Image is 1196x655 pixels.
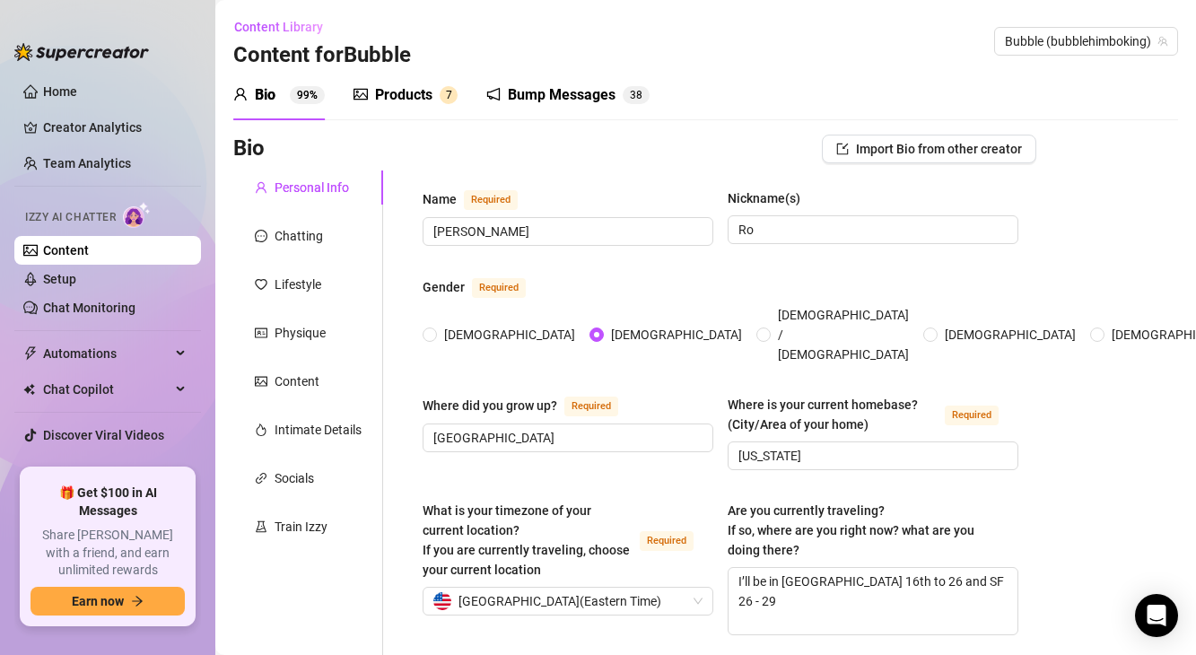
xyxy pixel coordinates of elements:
span: Chat Copilot [43,375,170,404]
span: Automations [43,339,170,368]
a: Content [43,243,89,258]
img: logo-BBDzfeDw.svg [14,43,149,61]
h3: Bio [233,135,265,163]
div: Where did you grow up? [423,396,557,415]
span: Required [472,278,526,298]
div: Open Intercom Messenger [1135,594,1178,637]
span: Required [564,397,618,416]
label: Gender [423,276,546,298]
a: Chat Monitoring [43,301,135,315]
div: Chatting [275,226,323,246]
span: notification [486,87,501,101]
label: Where is your current homebase? (City/Area of your home) [728,395,1018,434]
div: Content [275,371,319,391]
input: Name [433,222,699,241]
img: us [433,592,451,610]
div: Bio [255,84,275,106]
label: Nickname(s) [728,188,813,208]
input: Nickname(s) [738,220,1004,240]
span: picture [354,87,368,101]
span: Share [PERSON_NAME] with a friend, and earn unlimited rewards [31,527,185,580]
span: arrow-right [131,595,144,607]
button: Earn nowarrow-right [31,587,185,616]
img: AI Chatter [123,202,151,228]
span: user [255,181,267,194]
a: Team Analytics [43,156,131,170]
div: Train Izzy [275,517,327,537]
button: Import Bio from other creator [822,135,1036,163]
span: 7 [446,89,452,101]
span: heart [255,278,267,291]
span: [DEMOGRAPHIC_DATA] [938,325,1083,345]
a: Creator Analytics [43,113,187,142]
label: Name [423,188,537,210]
h3: Content for Bubble [233,41,411,70]
div: Products [375,84,432,106]
div: Lifestyle [275,275,321,294]
span: link [255,472,267,485]
div: Name [423,189,457,209]
button: Content Library [233,13,337,41]
div: Personal Info [275,178,349,197]
div: Intimate Details [275,420,362,440]
span: Earn now [72,594,124,608]
span: [DEMOGRAPHIC_DATA] [604,325,749,345]
span: fire [255,424,267,436]
span: message [255,230,267,242]
span: [GEOGRAPHIC_DATA] ( Eastern Time ) [458,588,661,615]
label: Where did you grow up? [423,395,638,416]
span: [DEMOGRAPHIC_DATA] [437,325,582,345]
span: Content Library [234,20,323,34]
textarea: I’ll be in [GEOGRAPHIC_DATA] 16th to 26 and SF 26 - 29 [729,568,1017,634]
span: Import Bio from other creator [856,142,1022,156]
div: Where is your current homebase? (City/Area of your home) [728,395,938,434]
span: What is your timezone of your current location? If you are currently traveling, choose your curre... [423,503,630,577]
span: Bubble (bubblehimboking) [1005,28,1167,55]
span: Required [945,406,999,425]
span: team [1157,36,1168,47]
span: Are you currently traveling? If so, where are you right now? what are you doing there? [728,503,974,557]
sup: 7 [440,86,458,104]
span: Izzy AI Chatter [25,209,116,226]
span: thunderbolt [23,346,38,361]
span: 3 [630,89,636,101]
span: [DEMOGRAPHIC_DATA] / [DEMOGRAPHIC_DATA] [771,305,916,364]
span: Required [464,190,518,210]
span: user [233,87,248,101]
a: Setup [43,272,76,286]
span: picture [255,375,267,388]
span: 8 [636,89,642,101]
input: Where did you grow up? [433,428,699,448]
span: idcard [255,327,267,339]
sup: 38 [623,86,650,104]
img: Chat Copilot [23,383,35,396]
div: Socials [275,468,314,488]
a: Discover Viral Videos [43,428,164,442]
span: import [836,143,849,155]
a: Home [43,84,77,99]
div: Physique [275,323,326,343]
span: experiment [255,520,267,533]
div: Bump Messages [508,84,615,106]
div: Gender [423,277,465,297]
div: Nickname(s) [728,188,800,208]
input: Where is your current homebase? (City/Area of your home) [738,446,1004,466]
sup: 99% [290,86,325,104]
span: 🎁 Get $100 in AI Messages [31,485,185,520]
span: Required [640,531,694,551]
